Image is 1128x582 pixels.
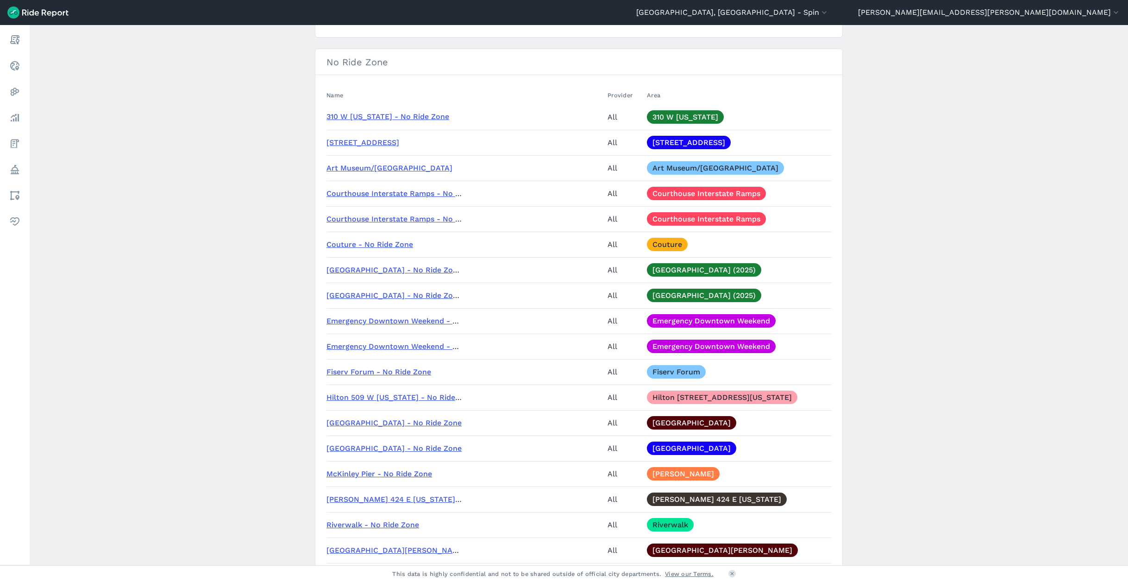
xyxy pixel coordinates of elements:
a: 310 W [US_STATE] [647,110,724,124]
th: Provider [604,86,643,104]
a: Courthouse Interstate Ramps [647,212,766,226]
a: Hilton 509 W [US_STATE] - No Ride Zone [326,393,476,402]
a: Emergency Downtown Weekend - No Ride Zone (PM) [326,342,520,351]
div: All [608,314,639,328]
a: [GEOGRAPHIC_DATA] (2025) [647,289,761,302]
a: Courthouse Interstate Ramps - No Ride Zone (PM) [326,215,510,223]
a: Emergency Downtown Weekend [647,314,776,328]
div: All [608,365,639,379]
a: [GEOGRAPHIC_DATA][PERSON_NAME] Garage - No Ride Zone [326,546,551,555]
a: Report [6,32,23,48]
div: All [608,110,639,124]
a: [GEOGRAPHIC_DATA] - No Ride Zone (PM) [326,291,481,300]
a: Fiserv Forum [647,365,706,379]
div: All [608,289,639,302]
div: All [608,340,639,353]
a: Fiserv Forum - No Ride Zone [326,367,431,376]
div: All [608,493,639,506]
a: Hilton [STREET_ADDRESS][US_STATE] [647,391,797,404]
div: All [608,212,639,226]
a: Policy [6,161,23,178]
a: [PERSON_NAME] 424 E [US_STATE] - No Ride Zone [326,495,512,504]
div: All [608,161,639,175]
a: [GEOGRAPHIC_DATA] [647,416,736,430]
div: All [608,544,639,557]
a: [GEOGRAPHIC_DATA][PERSON_NAME] [647,544,798,557]
img: Ride Report [7,6,69,19]
a: [PERSON_NAME] 424 E [US_STATE] [647,493,787,506]
a: [GEOGRAPHIC_DATA] (2025) [647,263,761,277]
div: All [608,518,639,531]
a: Realtime [6,57,23,74]
a: [GEOGRAPHIC_DATA] - No Ride Zone [326,444,462,453]
a: [STREET_ADDRESS] [326,138,399,147]
h3: No Ride Zone [315,49,842,75]
a: View our Terms. [665,569,714,578]
a: [PERSON_NAME] [647,467,720,481]
div: All [608,416,639,430]
div: All [608,442,639,455]
th: Area [643,86,831,104]
a: Fees [6,135,23,152]
a: [GEOGRAPHIC_DATA] - No Ride Zone [326,418,462,427]
a: Art Museum/[GEOGRAPHIC_DATA] [326,164,452,172]
a: Couture [647,238,688,251]
div: All [608,467,639,481]
a: Courthouse Interstate Ramps - No Ride Zone (AM) [326,189,511,198]
a: McKinley Pier - No Ride Zone [326,469,432,478]
div: All [608,136,639,149]
a: Art Museum/[GEOGRAPHIC_DATA] [647,161,784,175]
button: [GEOGRAPHIC_DATA], [GEOGRAPHIC_DATA] - Spin [636,7,829,18]
a: Heatmaps [6,83,23,100]
a: Riverwalk - No Ride Zone [326,520,419,529]
button: [PERSON_NAME][EMAIL_ADDRESS][PERSON_NAME][DOMAIN_NAME] [858,7,1121,18]
a: Emergency Downtown Weekend [647,340,776,353]
a: Courthouse Interstate Ramps [647,187,766,200]
div: All [608,263,639,277]
th: Name [326,86,604,104]
div: All [608,187,639,200]
a: [GEOGRAPHIC_DATA] - No Ride Zone (AM) [326,266,481,274]
div: All [608,391,639,404]
a: Emergency Downtown Weekend - No Ride Zone (AM) [326,316,520,325]
a: Health [6,213,23,230]
a: Analyze [6,109,23,126]
a: Couture - No Ride Zone [326,240,413,249]
div: All [608,238,639,251]
a: 310 W [US_STATE] - No Ride Zone [326,112,449,121]
a: Riverwalk [647,518,694,531]
a: Areas [6,187,23,204]
a: [GEOGRAPHIC_DATA] [647,442,736,455]
a: [STREET_ADDRESS] [647,136,731,149]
